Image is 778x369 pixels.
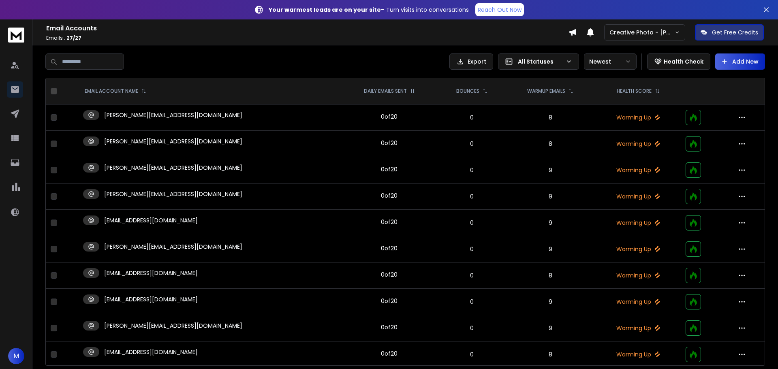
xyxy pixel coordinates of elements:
td: 9 [505,157,595,183]
div: 0 of 20 [381,323,398,331]
div: 0 of 20 [381,165,398,173]
button: M [8,348,24,364]
p: Warming Up [601,245,676,253]
p: [PERSON_NAME][EMAIL_ADDRESS][DOMAIN_NAME] [104,243,242,251]
p: Warming Up [601,113,676,122]
h1: Email Accounts [46,23,569,33]
span: 27 / 27 [66,34,81,41]
p: [EMAIL_ADDRESS][DOMAIN_NAME] [104,348,198,356]
p: Health Check [664,58,703,66]
div: EMAIL ACCOUNT NAME [85,88,146,94]
p: HEALTH SCORE [617,88,652,94]
button: Export [449,53,493,70]
td: 9 [505,315,595,341]
p: Creative Photo - [PERSON_NAME] [609,28,675,36]
p: Warming Up [601,298,676,306]
p: – Turn visits into conversations [269,6,469,14]
a: Reach Out Now [475,3,524,16]
p: [EMAIL_ADDRESS][DOMAIN_NAME] [104,295,198,303]
div: 0 of 20 [381,350,398,358]
button: Get Free Credits [695,24,764,41]
p: All Statuses [518,58,562,66]
p: WARMUP EMAILS [527,88,565,94]
img: logo [8,28,24,43]
td: 8 [505,262,595,289]
div: 0 of 20 [381,113,398,121]
td: 9 [505,289,595,315]
p: Warming Up [601,219,676,227]
p: Warming Up [601,324,676,332]
p: [PERSON_NAME][EMAIL_ADDRESS][DOMAIN_NAME] [104,322,242,330]
p: 0 [443,166,500,174]
p: 0 [443,324,500,332]
button: Newest [584,53,637,70]
div: 0 of 20 [381,271,398,279]
p: 0 [443,219,500,227]
p: [EMAIL_ADDRESS][DOMAIN_NAME] [104,216,198,224]
p: 0 [443,140,500,148]
p: 0 [443,192,500,200]
p: [EMAIL_ADDRESS][DOMAIN_NAME] [104,269,198,277]
td: 8 [505,341,595,368]
td: 9 [505,236,595,262]
p: 0 [443,298,500,306]
div: 0 of 20 [381,192,398,200]
td: 8 [505,105,595,131]
p: [PERSON_NAME][EMAIL_ADDRESS][DOMAIN_NAME] [104,190,242,198]
div: 0 of 20 [381,244,398,252]
div: 0 of 20 [381,218,398,226]
p: [PERSON_NAME][EMAIL_ADDRESS][DOMAIN_NAME] [104,164,242,172]
td: 9 [505,210,595,236]
p: Warming Up [601,271,676,279]
p: DAILY EMAILS SENT [364,88,407,94]
p: Warming Up [601,350,676,358]
p: 0 [443,271,500,279]
div: 0 of 20 [381,139,398,147]
p: 0 [443,113,500,122]
p: BOUNCES [456,88,479,94]
p: Emails : [46,35,569,41]
button: Add New [715,53,765,70]
p: Get Free Credits [712,28,758,36]
p: Warming Up [601,166,676,174]
p: [PERSON_NAME][EMAIL_ADDRESS][DOMAIN_NAME] [104,111,242,119]
strong: Your warmest leads are on your site [269,6,381,14]
td: 9 [505,183,595,210]
p: Reach Out Now [478,6,522,14]
p: 0 [443,350,500,358]
div: 0 of 20 [381,297,398,305]
p: 0 [443,245,500,253]
button: Health Check [647,53,710,70]
p: Warming Up [601,192,676,200]
p: Warming Up [601,140,676,148]
p: [PERSON_NAME][EMAIL_ADDRESS][DOMAIN_NAME] [104,137,242,145]
td: 8 [505,131,595,157]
